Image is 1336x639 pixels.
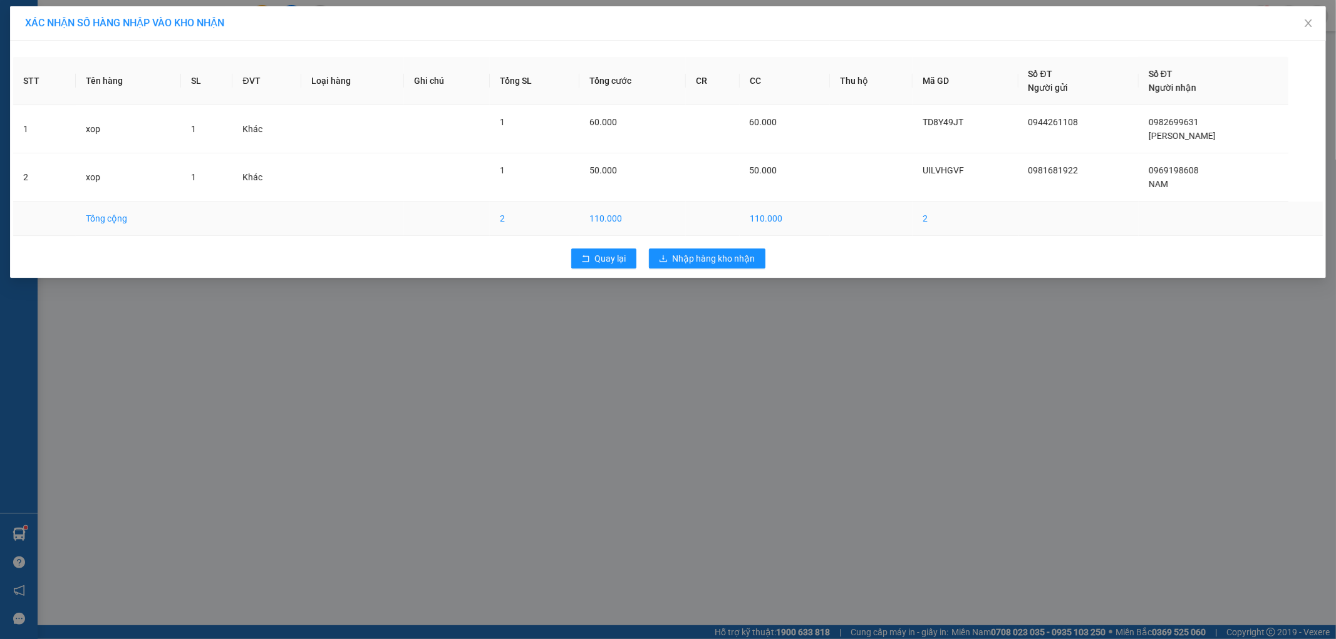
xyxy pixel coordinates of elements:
[76,153,181,202] td: xop
[490,57,579,105] th: Tổng SL
[1291,6,1326,41] button: Close
[1149,179,1168,189] span: NAM
[830,57,913,105] th: Thu hộ
[595,252,626,265] span: Quay lại
[25,17,224,29] span: XÁC NHẬN SỐ HÀNG NHẬP VÀO KHO NHẬN
[500,117,505,127] span: 1
[490,202,579,236] td: 2
[301,57,403,105] th: Loại hàng
[232,153,301,202] td: Khác
[181,57,232,105] th: SL
[649,248,765,268] button: downloadNhập hàng kho nhận
[923,165,964,175] span: UILVHGVF
[750,165,777,175] span: 50.000
[589,117,617,127] span: 60.000
[1149,69,1173,79] span: Số ĐT
[13,105,76,153] td: 1
[923,117,963,127] span: TD8Y49JT
[1303,18,1313,28] span: close
[1149,117,1199,127] span: 0982699631
[740,202,830,236] td: 110.000
[191,124,196,134] span: 1
[404,57,490,105] th: Ghi chú
[673,252,755,265] span: Nhập hàng kho nhận
[1028,165,1079,175] span: 0981681922
[1149,131,1216,141] span: [PERSON_NAME]
[750,117,777,127] span: 60.000
[571,248,636,268] button: rollbackQuay lại
[1149,83,1196,93] span: Người nhận
[589,165,617,175] span: 50.000
[686,57,740,105] th: CR
[581,254,590,264] span: rollback
[579,202,686,236] td: 110.000
[1028,117,1079,127] span: 0944261108
[500,165,505,175] span: 1
[76,202,181,236] td: Tổng cộng
[13,153,76,202] td: 2
[7,73,101,93] h2: P4B932PU
[1149,165,1199,175] span: 0969198608
[76,57,181,105] th: Tên hàng
[13,57,76,105] th: STT
[1028,83,1069,93] span: Người gửi
[66,73,303,151] h2: VP Nhận: VP 7 [PERSON_NAME]
[232,57,301,105] th: ĐVT
[232,105,301,153] td: Khác
[659,254,668,264] span: download
[167,10,303,31] b: [DOMAIN_NAME]
[7,10,70,73] img: logo.jpg
[740,57,830,105] th: CC
[76,29,153,50] b: Sao Việt
[579,57,686,105] th: Tổng cước
[1028,69,1052,79] span: Số ĐT
[913,57,1018,105] th: Mã GD
[191,172,196,182] span: 1
[913,202,1018,236] td: 2
[76,105,181,153] td: xop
